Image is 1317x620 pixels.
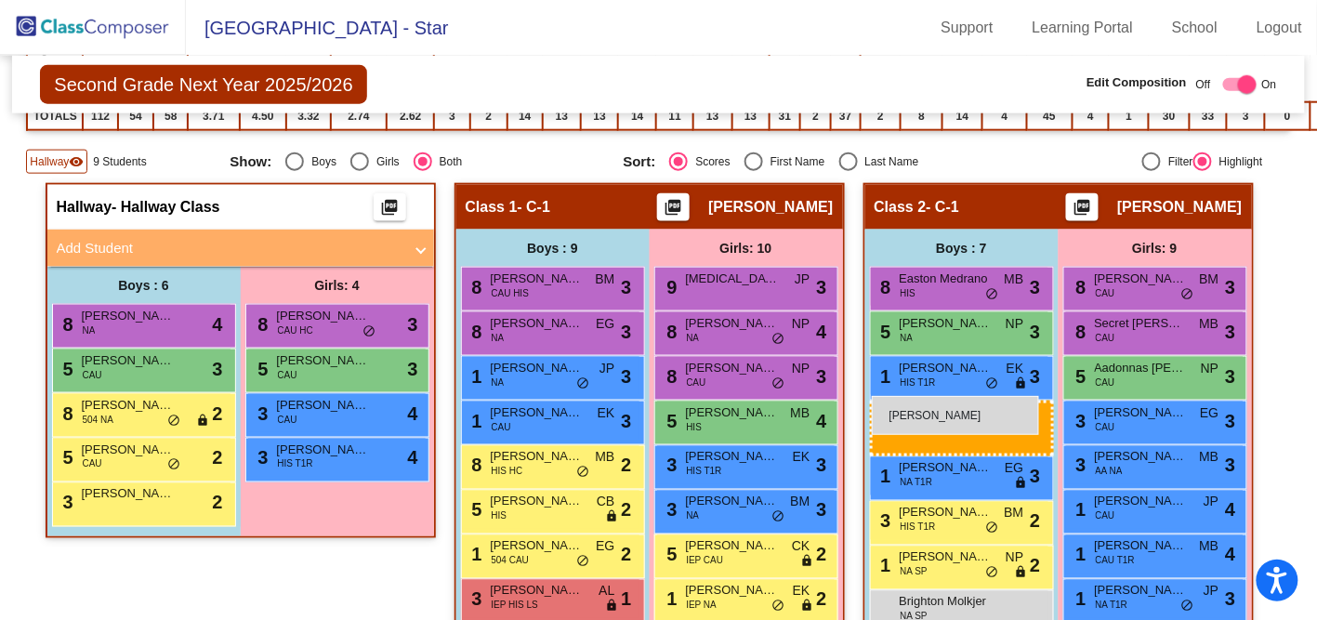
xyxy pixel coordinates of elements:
span: EK [793,582,810,601]
span: 8 [59,314,73,335]
span: 1 [1072,500,1087,521]
span: NP [1006,314,1023,334]
span: 4 [1225,541,1235,569]
span: EK [598,403,615,423]
span: 1 [621,586,631,613]
span: 1 [468,366,482,387]
span: NA [492,376,505,389]
span: 3 [663,455,678,476]
span: [PERSON_NAME] [277,396,370,415]
span: [PERSON_NAME] [1095,582,1188,600]
span: 8 [876,277,891,297]
span: 2 [1030,508,1040,535]
span: [PERSON_NAME] [1117,198,1242,217]
span: 4 [212,310,222,338]
span: 4 [816,318,826,346]
span: 3 [212,355,222,383]
span: 8 [468,277,482,297]
button: Print Students Details [1066,193,1099,221]
span: JP [599,359,614,378]
span: - C-1 [518,198,551,217]
span: 5 [1072,366,1087,387]
span: [PERSON_NAME] [82,307,175,325]
div: Boys : 9 [456,230,650,267]
span: do_not_disturb_alt [986,566,999,581]
span: lock [1015,566,1028,581]
span: [PERSON_NAME] [1095,448,1188,467]
span: do_not_disturb_alt [772,376,785,391]
span: do_not_disturb_alt [577,466,590,481]
span: EG [1005,459,1023,479]
span: 3 [621,318,631,346]
td: 13 [581,102,618,130]
span: 8 [468,322,482,342]
span: CAU [492,420,511,434]
span: [PERSON_NAME] [491,403,584,422]
span: Brighton Molkjer [900,593,993,612]
span: CAU [1096,331,1115,345]
span: 4 [407,400,417,428]
td: 11 [656,102,693,130]
span: CAU T1R [1096,554,1136,568]
span: 3 [1225,318,1235,346]
span: EK [1007,359,1024,378]
span: [PERSON_NAME] [686,493,779,511]
td: 13 [693,102,732,130]
span: EG [596,537,614,557]
span: 2 [1030,552,1040,580]
span: 1 [1072,589,1087,610]
span: CAU [1096,376,1115,389]
span: 1 [876,556,891,576]
span: 4 [1225,496,1235,524]
span: Hallway [57,198,112,217]
span: NA T1R [901,476,933,490]
div: Girls: 9 [1059,230,1252,267]
div: Boys : 7 [865,230,1059,267]
td: 3.32 [286,102,331,130]
span: 1 [468,411,482,431]
span: 2 [621,541,631,569]
span: JP [1204,582,1218,601]
span: 5 [876,322,891,342]
span: 3 [1030,463,1040,491]
span: 5 [254,359,269,379]
div: Both [432,153,463,170]
div: Girls: 10 [650,230,843,267]
span: [PERSON_NAME] [900,359,993,377]
span: 5 [59,448,73,468]
span: [PERSON_NAME] [1095,270,1188,288]
span: [PERSON_NAME] [1095,493,1188,511]
span: NA [901,331,914,345]
div: Girls: 4 [241,267,434,304]
span: 1 [468,545,482,565]
span: 8 [663,366,678,387]
span: [PERSON_NAME] [82,441,175,459]
span: CAU [1096,509,1115,523]
span: [PERSON_NAME] [686,359,779,377]
td: 2.74 [331,102,387,130]
a: Logout [1242,13,1317,43]
span: Easton Medrano [900,270,993,288]
span: NA [687,509,700,523]
span: 3 [1225,363,1235,390]
span: 3 [816,496,826,524]
span: do_not_disturb_alt [168,414,181,429]
span: 5 [663,545,678,565]
span: NA T1R [1096,599,1128,613]
div: Boys [304,153,336,170]
span: 8 [663,322,678,342]
span: do_not_disturb_alt [577,376,590,391]
div: Filter [1161,153,1193,170]
span: 3 [1030,273,1040,301]
td: 45 [1027,102,1073,130]
span: do_not_disturb_alt [986,521,999,536]
span: [PERSON_NAME] [686,448,779,467]
span: 5 [663,411,678,431]
a: School [1157,13,1232,43]
span: 2 [816,541,826,569]
span: do_not_disturb_alt [772,332,785,347]
span: 3 [621,273,631,301]
span: MB [1005,270,1024,289]
span: [PERSON_NAME] [491,270,584,288]
span: JP [795,270,810,289]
